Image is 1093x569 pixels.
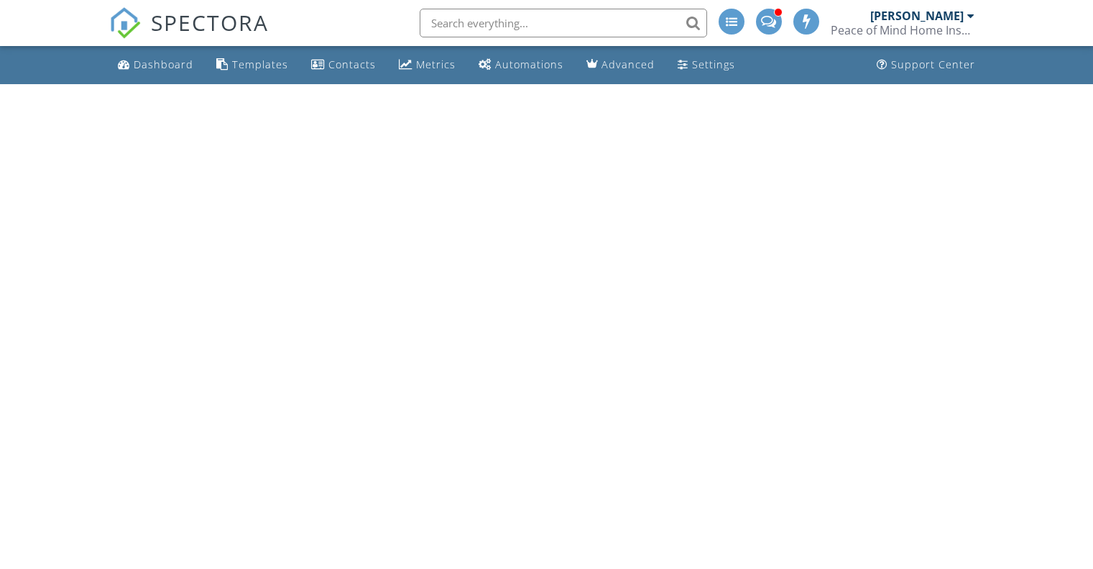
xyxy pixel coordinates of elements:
[831,23,974,37] div: Peace of Mind Home Inspections Inc.
[871,52,981,78] a: Support Center
[328,58,376,71] div: Contacts
[672,52,741,78] a: Settings
[420,9,707,37] input: Search everything...
[416,58,456,71] div: Metrics
[151,7,269,37] span: SPECTORA
[109,19,269,50] a: SPECTORA
[393,52,461,78] a: Metrics
[601,58,655,71] div: Advanced
[870,9,964,23] div: [PERSON_NAME]
[495,58,563,71] div: Automations
[134,58,193,71] div: Dashboard
[581,52,660,78] a: Advanced
[211,52,294,78] a: Templates
[305,52,382,78] a: Contacts
[473,52,569,78] a: Automations (Advanced)
[891,58,975,71] div: Support Center
[109,7,141,39] img: The Best Home Inspection Software - Spectora
[692,58,735,71] div: Settings
[232,58,288,71] div: Templates
[112,52,199,78] a: Dashboard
